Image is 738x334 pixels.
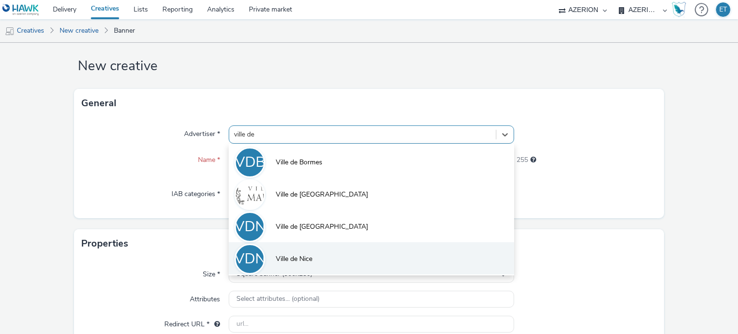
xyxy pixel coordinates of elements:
[186,291,224,304] label: Attributes
[672,2,690,17] a: Hawk Academy
[530,155,536,165] div: Maximum 255 characters
[672,2,686,17] img: Hawk Academy
[180,125,224,139] label: Advertiser *
[276,158,322,167] span: Ville de Bormes
[276,190,368,199] span: Ville de [GEOGRAPHIC_DATA]
[194,151,224,165] label: Name *
[168,186,224,199] label: IAB categories *
[81,236,128,251] h3: Properties
[160,316,224,329] label: Redirect URL *
[235,149,265,176] div: VDB
[236,181,264,209] img: Ville de Marseille
[719,2,727,17] div: ET
[109,19,140,42] a: Banner
[517,155,528,165] span: 255
[81,96,116,111] h3: General
[55,19,103,42] a: New creative
[2,4,39,16] img: undefined Logo
[199,266,224,279] label: Size *
[74,57,664,75] h1: New creative
[276,222,368,232] span: Ville de [GEOGRAPHIC_DATA]
[276,254,312,264] span: Ville de Nice
[236,295,320,303] span: Select attributes... (optional)
[234,213,266,240] div: VDN
[229,316,514,333] input: url...
[234,246,266,272] div: VDN
[209,320,220,329] div: URL will be used as a validation URL with some SSPs and it will be the redirection URL of your cr...
[5,26,14,36] img: mobile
